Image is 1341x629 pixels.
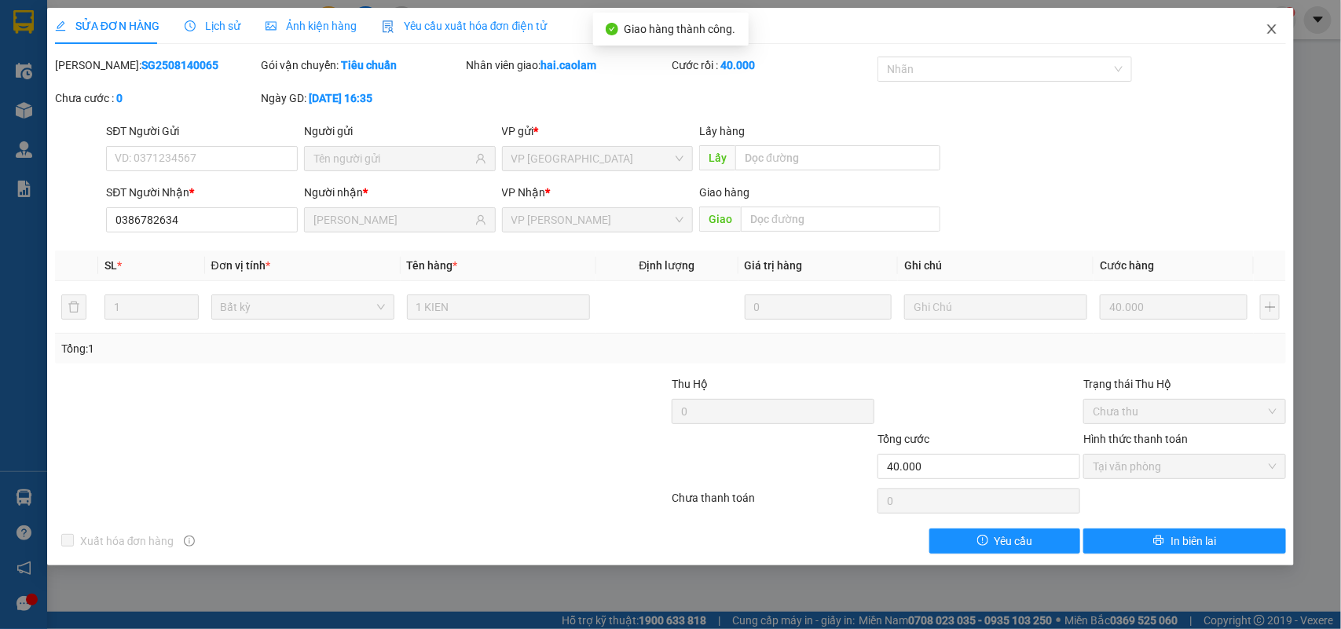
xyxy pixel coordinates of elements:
span: Tổng cước [878,433,929,445]
input: Tên người nhận [313,211,472,229]
input: 0 [745,294,892,320]
span: picture [266,20,277,31]
div: Nhân viên giao: [467,57,669,74]
b: 0 [116,92,123,104]
div: Trạng thái Thu Hộ [1083,375,1286,393]
button: exclamation-circleYêu cầu [929,528,1080,554]
b: BIÊN NHẬN GỬI HÀNG HÓA [101,23,151,151]
span: user [475,153,486,164]
span: Giao hàng thành công. [625,23,736,35]
span: Lấy [699,145,735,170]
div: Gói vận chuyển: [261,57,463,74]
button: delete [61,294,86,320]
span: clock-circle [185,20,196,31]
span: Yêu cầu [995,532,1033,550]
span: In biên lai [1171,532,1216,550]
div: Cước rồi : [672,57,874,74]
span: Bất kỳ [221,295,385,319]
span: exclamation-circle [977,535,988,547]
span: VP Nhận [502,186,546,199]
div: Ngày GD: [261,90,463,107]
span: Giá trị hàng [745,259,803,272]
span: Lịch sử [185,20,240,32]
li: (c) 2017 [132,75,216,94]
span: SL [104,259,117,272]
span: VP Sài Gòn [511,147,684,170]
div: [PERSON_NAME]: [55,57,258,74]
span: Tên hàng [407,259,458,272]
span: check-circle [606,23,618,35]
div: Tổng: 1 [61,340,518,357]
img: icon [382,20,394,33]
b: SG2508140065 [141,59,218,71]
div: VP gửi [502,123,694,140]
div: Người gửi [304,123,496,140]
span: Giao hàng [699,186,749,199]
div: SĐT Người Nhận [106,184,298,201]
span: VP Phan Thiết [511,208,684,232]
button: printerIn biên lai [1083,528,1286,554]
input: Dọc đường [735,145,940,170]
div: Chưa cước : [55,90,258,107]
div: SĐT Người Gửi [106,123,298,140]
div: Chưa thanh toán [671,489,877,517]
b: hai.caolam [541,59,597,71]
span: Chưa thu [1093,400,1277,423]
input: 0 [1100,294,1248,320]
span: Thu Hộ [672,378,708,390]
span: info-circle [184,536,195,547]
span: Định lượng [639,259,695,272]
b: [PERSON_NAME] [20,101,89,175]
input: Tên người gửi [313,150,472,167]
label: Hình thức thanh toán [1083,433,1188,445]
span: close [1266,23,1278,35]
span: printer [1153,535,1164,547]
span: Yêu cầu xuất hóa đơn điện tử [382,20,548,32]
input: Ghi Chú [904,294,1087,320]
span: SỬA ĐƠN HÀNG [55,20,159,32]
button: plus [1260,294,1280,320]
div: Người nhận [304,184,496,201]
span: Tại văn phòng [1093,455,1277,478]
span: Cước hàng [1100,259,1154,272]
span: user [475,214,486,225]
span: Ảnh kiện hàng [266,20,357,32]
img: logo.jpg [170,20,208,57]
th: Ghi chú [898,251,1094,281]
b: [DATE] 16:35 [309,92,372,104]
input: VD: Bàn, Ghế [407,294,590,320]
b: [DOMAIN_NAME] [132,60,216,72]
span: Lấy hàng [699,125,745,137]
b: 40.000 [720,59,755,71]
span: Xuất hóa đơn hàng [74,532,181,550]
input: Dọc đường [741,207,940,232]
button: Close [1250,8,1294,52]
span: edit [55,20,66,31]
b: Tiêu chuẩn [341,59,397,71]
span: Đơn vị tính [211,259,270,272]
span: Giao [699,207,741,232]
